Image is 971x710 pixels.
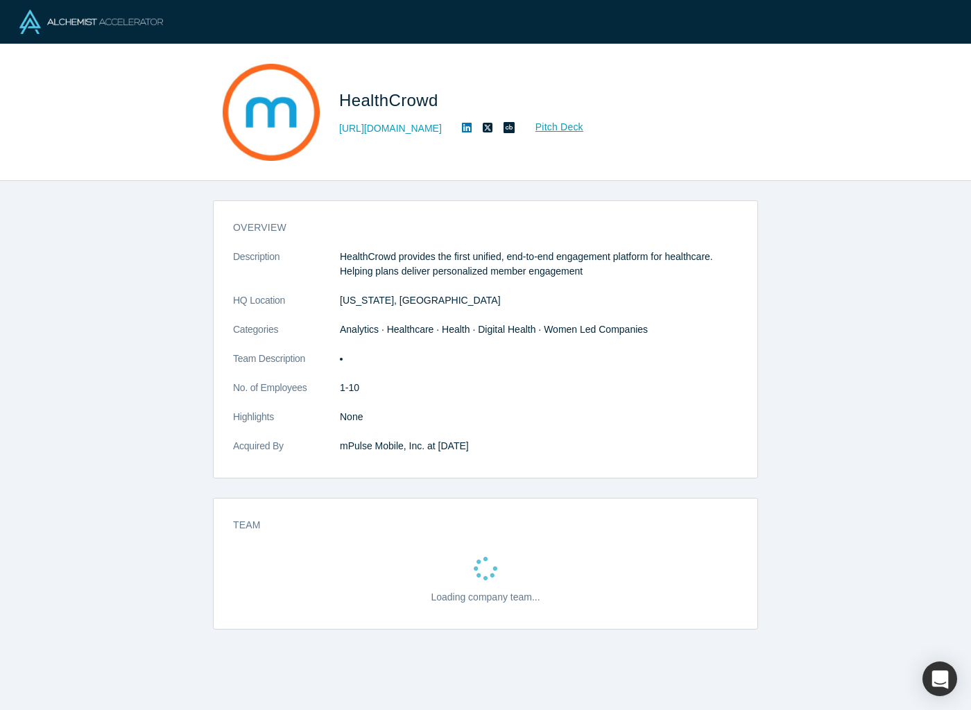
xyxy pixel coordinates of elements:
dt: Team Description [233,352,340,381]
img: Alchemist Logo [19,10,163,34]
dt: No. of Employees [233,381,340,410]
dd: [US_STATE], [GEOGRAPHIC_DATA] [340,293,738,308]
a: Pitch Deck [520,119,584,135]
p: None [340,410,738,424]
span: Analytics · Healthcare · Health · Digital Health · Women Led Companies [340,324,648,335]
dd: 1-10 [340,381,738,395]
dt: Highlights [233,410,340,439]
dt: Description [233,250,340,293]
dd: mPulse Mobile, Inc. at [DATE] [340,439,738,453]
img: HealthCrowd's Logo [223,64,320,161]
p: HealthCrowd provides the first unified, end-to-end engagement platform for healthcare. Helping pl... [340,250,738,279]
dt: Acquired By [233,439,340,468]
dt: Categories [233,322,340,352]
h3: overview [233,220,719,235]
a: [URL][DOMAIN_NAME] [339,121,442,136]
span: HealthCrowd [339,91,443,110]
h3: Team [233,518,719,532]
p: Loading company team... [431,590,540,605]
dt: HQ Location [233,293,340,322]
